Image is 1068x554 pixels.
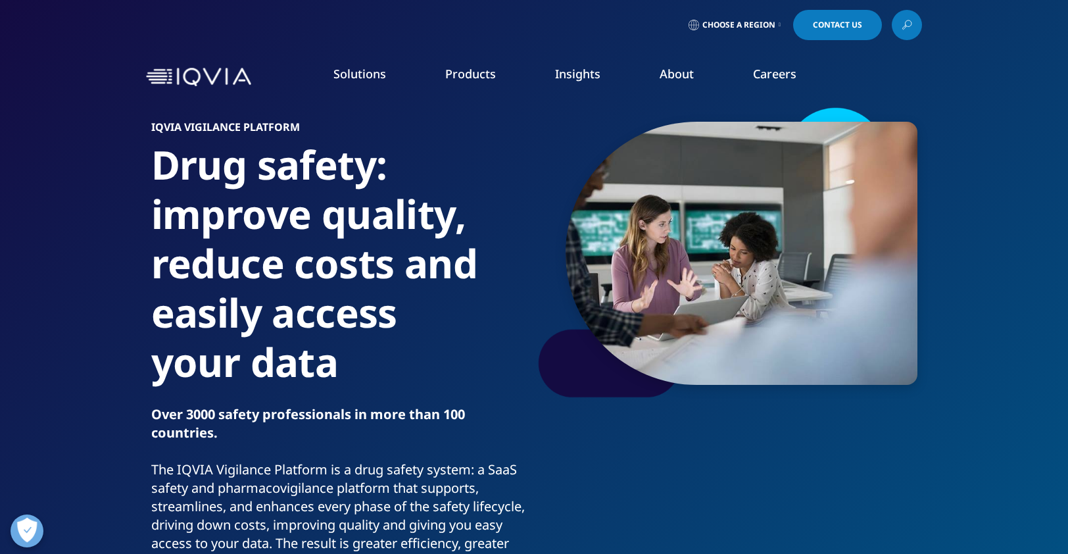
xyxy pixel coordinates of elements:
[813,21,862,29] span: Contact Us
[256,46,922,108] nav: Primary
[445,66,496,82] a: Products
[151,122,529,140] h6: IQVIA Vigilance PLATFORM
[555,66,600,82] a: Insights
[11,515,43,547] button: Открыть настройки
[151,140,529,405] h1: Drug safety: improve quality, reduce costs and easily access your data
[660,66,694,82] a: About
[753,66,796,82] a: Careers
[702,20,775,30] span: Choose a Region
[151,405,529,442] h4: Over 3000 safety professionals in more than 100 countries.
[566,122,917,385] img: 235_collaboration-meeting.jpg
[793,10,882,40] a: Contact Us
[333,66,386,82] a: Solutions
[146,68,251,87] img: IQVIA Healthcare Information Technology and Pharma Clinical Research Company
